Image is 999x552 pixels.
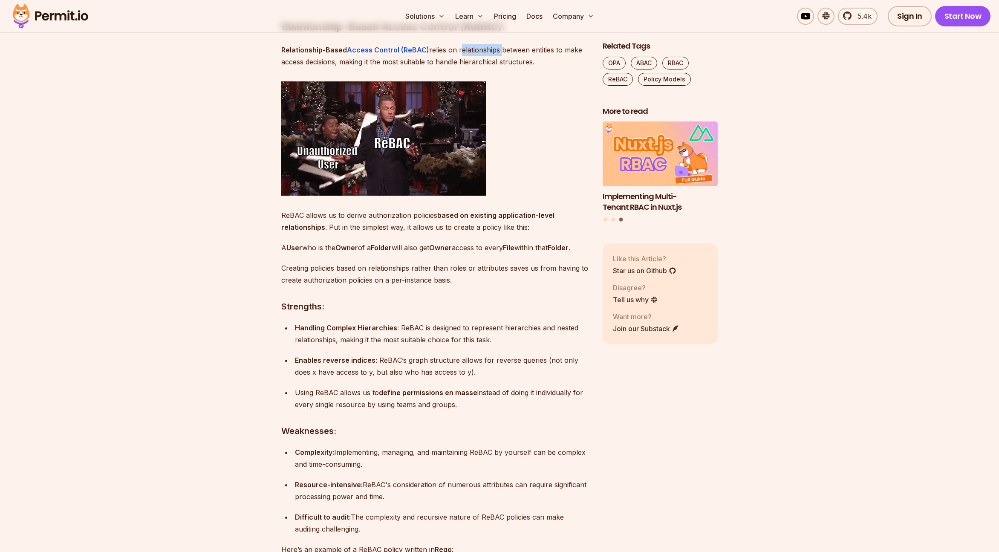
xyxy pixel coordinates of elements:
button: Go to slide 2 [612,218,615,222]
button: Learn [452,8,487,25]
a: OPA [603,57,626,69]
h2: More to read [603,106,718,117]
strong: define permissions en masse [379,388,477,397]
p: ReBAC allows us to derive authorization policies . Put in the simplest way, it allows us to creat... [281,209,589,233]
li: 3 of 3 [603,122,718,213]
p: Want more? [613,312,679,322]
a: ReBAC [603,73,633,86]
div: : ReBAC’s graph structure allows for reverse queries (not only does x have access to y, but also ... [295,354,589,378]
strong: Folder [371,243,392,252]
a: Sign In [888,6,932,26]
strong: Handling Complex Hierarchies [295,324,397,332]
p: A who is the of a will also get access to every within that . [281,242,589,254]
strong: Owner [429,243,452,252]
p: Creating policies based on relationships rather than roles or attributes saves us from having to ... [281,262,589,286]
button: Company [549,8,598,25]
a: Start Now [935,6,991,26]
strong: Folder [548,243,569,252]
a: RBAC [662,57,689,69]
a: Access Control (ReBAC) [347,46,429,54]
p: relies on relationships between entities to make access decisions, making it the most suitable to... [281,44,589,68]
p: Like this Article? [613,254,676,264]
strong: File [503,243,514,252]
button: Solutions [402,8,448,25]
h3: Weaknesses: [281,424,589,438]
a: Policy Models [638,73,691,86]
strong: Complexity: [295,448,334,457]
a: Docs [523,8,546,25]
div: : ReBAC is designed to represent hierarchies and nested relationships, making it the most suitabl... [295,322,589,346]
div: ReBAC's consideration of numerous attributes can require significant processing power and time. [295,479,589,503]
a: Implementing Multi-Tenant RBAC in Nuxt.jsImplementing Multi-Tenant RBAC in Nuxt.js [603,122,718,213]
strong: Resource-intensive: [295,480,363,489]
strong: Difficult to audit: [295,513,351,521]
strong: User [286,243,302,252]
a: ABAC [631,57,657,69]
div: The complexity and recursive nature of ReBAC policies can make auditing challenging. [295,511,589,535]
strong: Owner [335,243,358,252]
div: Posts [603,122,718,223]
button: Go to slide 3 [619,218,623,222]
h3: Strengths: [281,300,589,313]
div: Using ReBAC allows us to instead of doing it individually for every single resource by using team... [295,387,589,410]
div: Implementing, managing, and maintaining ReBAC by yourself can be complex and time-consuming. [295,446,589,470]
span: 5.4k [852,11,872,21]
strong: based on existing application-level relationships [281,211,554,231]
strong: Relationship-Based [281,46,347,54]
a: 5.4k [838,8,878,25]
img: ezgif-1-05a0af8567.gif [281,81,486,196]
button: Go to slide 1 [604,218,607,222]
a: Tell us why [613,295,658,305]
h3: Implementing Multi-Tenant RBAC in Nuxt.js [603,191,718,213]
h2: Related Tags [603,41,718,52]
a: Star us on Github [613,266,676,276]
a: Join our Substack [613,324,679,334]
a: Pricing [491,8,520,25]
p: Disagree? [613,283,658,293]
img: Permit logo [9,2,92,31]
img: Implementing Multi-Tenant RBAC in Nuxt.js [603,122,718,187]
strong: Enables reverse indices [295,356,375,364]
